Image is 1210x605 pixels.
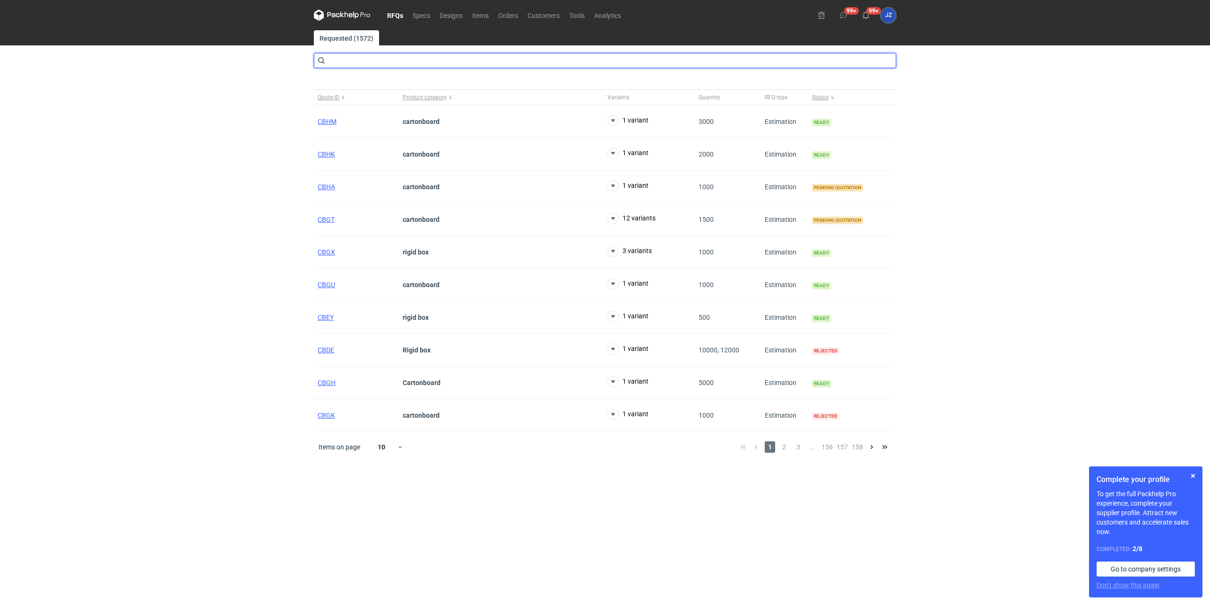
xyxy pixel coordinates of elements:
button: JZ [881,8,896,23]
span: 1000 [699,183,714,191]
span: 1500 [699,216,714,223]
strong: cartonboard [403,118,440,125]
a: CBHA [318,183,335,191]
a: Go to company settings [1097,561,1195,577]
a: CBGK [318,412,335,419]
div: Estimation [761,334,808,367]
a: Items [467,9,493,21]
span: 1 [765,441,775,453]
span: Status [812,94,829,101]
span: 10000, 12000 [699,346,739,354]
button: 1 variant [607,148,648,159]
button: 1 variant [607,311,648,322]
button: Status [808,90,893,105]
span: 2 [779,441,789,453]
a: CBGX [318,248,335,256]
button: Don’t show this again [1097,580,1159,590]
strong: cartonboard [403,281,440,289]
span: 500 [699,314,710,321]
span: Pending quotation [812,184,863,192]
button: 1 variant [607,115,648,126]
div: Estimation [761,367,808,399]
span: 1000 [699,248,714,256]
span: Items on page [319,442,360,452]
strong: Rigid box [403,346,431,354]
button: Skip for now [1187,470,1199,482]
button: 1 variant [607,343,648,355]
span: CBEY [318,314,334,321]
span: Quote ID [318,94,339,101]
a: RFQs [382,9,408,21]
strong: cartonboard [403,412,440,419]
strong: rigid box [403,314,429,321]
button: 99+ [836,8,851,23]
span: 1000 [699,412,714,419]
span: Ready [812,380,831,387]
strong: rigid box [403,248,429,256]
strong: cartonboard [403,150,440,158]
span: RFQ type [765,94,787,101]
div: Estimation [761,301,808,334]
div: Estimation [761,399,808,432]
span: 2000 [699,150,714,158]
button: 12 variants [607,213,656,224]
div: 10 [366,440,397,454]
span: Ready [812,282,831,289]
a: CBDE [318,346,334,354]
a: Customers [523,9,564,21]
span: Ready [812,249,831,257]
button: 3 variants [607,246,652,257]
span: 157 [837,441,848,453]
a: Designs [435,9,467,21]
div: Jakub Ziomka [881,8,896,23]
span: Ready [812,151,831,159]
a: CBHK [318,150,335,158]
span: Product category [403,94,447,101]
div: Estimation [761,236,808,269]
a: Analytics [589,9,626,21]
strong: 2 / 8 [1132,545,1142,552]
a: Orders [493,9,523,21]
span: 3 [793,441,804,453]
div: Estimation [761,171,808,203]
span: 158 [852,441,863,453]
button: Product category [399,90,604,105]
a: CBGT [318,216,335,223]
a: Requested (1572) [314,30,379,45]
strong: cartonboard [403,216,440,223]
div: Completed: [1097,544,1195,554]
span: ... [807,441,818,453]
a: Tools [564,9,589,21]
button: Quote ID [314,90,399,105]
button: 1 variant [607,278,648,289]
button: 1 variant [607,180,648,192]
span: Pending quotation [812,217,863,224]
span: 1000 [699,281,714,289]
a: CBHM [318,118,337,125]
span: Rejected [812,412,839,420]
span: Quantity [699,94,720,101]
a: CBGU [318,281,335,289]
span: Variants [607,94,629,101]
strong: cartonboard [403,183,440,191]
p: To get the full Packhelp Pro experience, complete your supplier profile. Attract new customers an... [1097,489,1195,536]
div: Estimation [761,269,808,301]
a: CBGH [318,379,336,386]
div: Estimation [761,138,808,171]
strong: Cartonboard [403,379,441,386]
span: 5000 [699,379,714,386]
span: 156 [821,441,833,453]
span: Ready [812,315,831,322]
span: Rejected [812,347,839,355]
button: 99+ [858,8,873,23]
div: Estimation [761,203,808,236]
